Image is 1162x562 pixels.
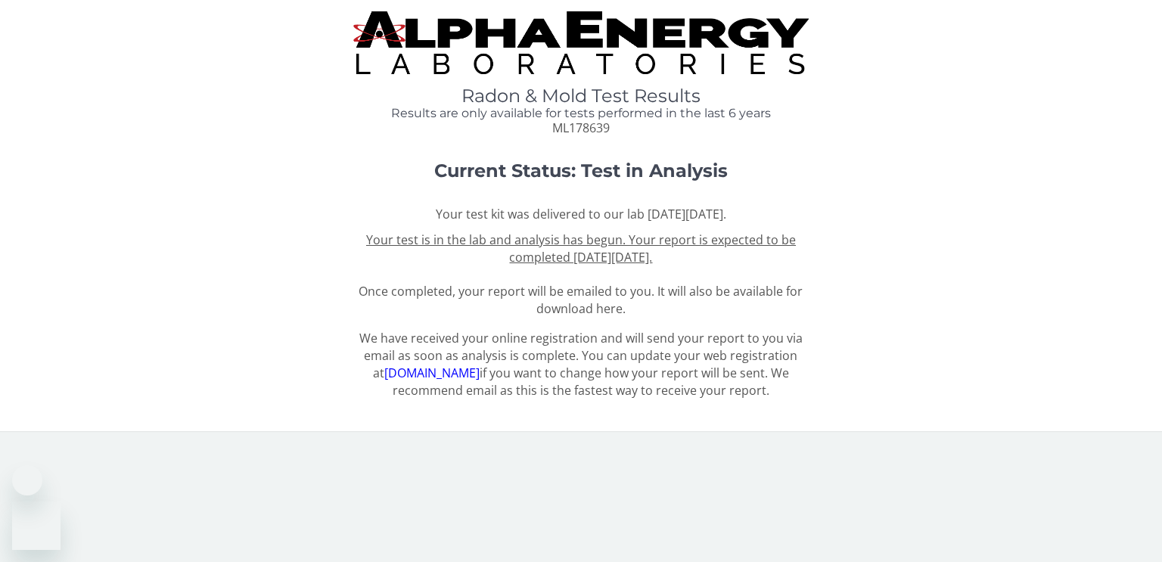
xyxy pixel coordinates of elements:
iframe: Close message [12,465,42,495]
span: Once completed, your report will be emailed to you. It will also be available for download here. [359,231,803,317]
h1: Radon & Mold Test Results [353,86,809,106]
iframe: Button to launch messaging window [12,501,61,550]
strong: Current Status: Test in Analysis [434,160,728,182]
u: Your test is in the lab and analysis has begun. Your report is expected to be completed [DATE][DA... [366,231,796,265]
h4: Results are only available for tests performed in the last 6 years [353,107,809,120]
span: ML178639 [552,120,610,136]
p: Your test kit was delivered to our lab [DATE][DATE]. [353,206,809,223]
p: We have received your online registration and will send your report to you via email as soon as a... [353,330,809,399]
img: TightCrop.jpg [353,11,809,74]
a: [DOMAIN_NAME] [384,365,480,381]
